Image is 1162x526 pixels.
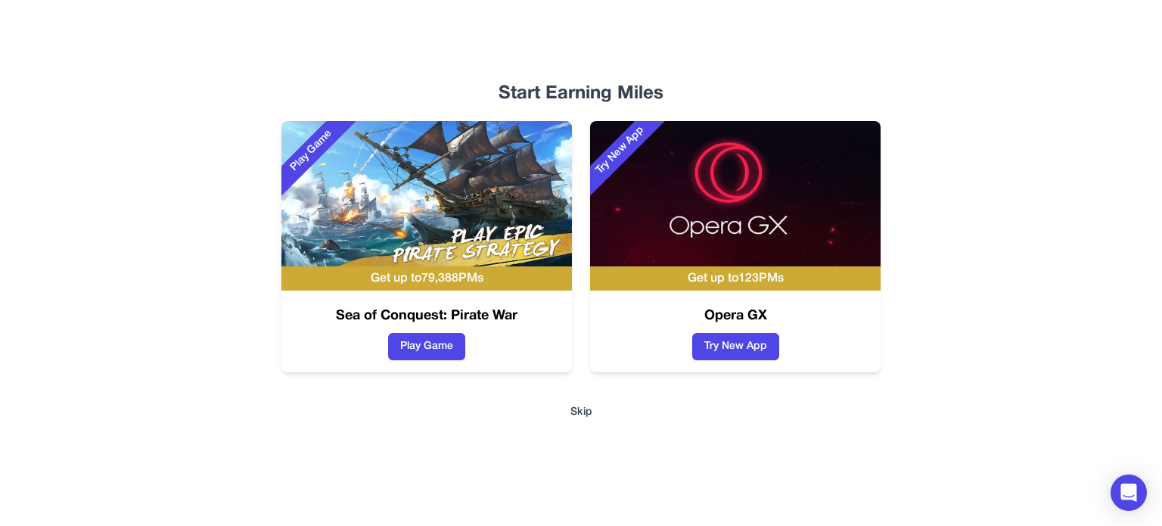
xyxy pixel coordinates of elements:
[570,405,592,420] button: Skip
[590,266,881,291] div: Get up to 123 PMs
[692,333,779,360] button: Try New App
[264,103,359,198] div: Play Game
[281,121,572,266] img: Sea of Conquest: Pirate War
[590,121,881,266] img: Opera GX
[590,306,881,327] h3: Opera GX
[281,306,572,327] h3: Sea of Conquest: Pirate War
[388,333,465,360] button: Play Game
[573,103,668,198] div: Try New App
[121,82,1041,106] div: Start Earning Miles
[1111,475,1147,511] div: Open Intercom Messenger
[281,266,572,291] div: Get up to 79,388 PMs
